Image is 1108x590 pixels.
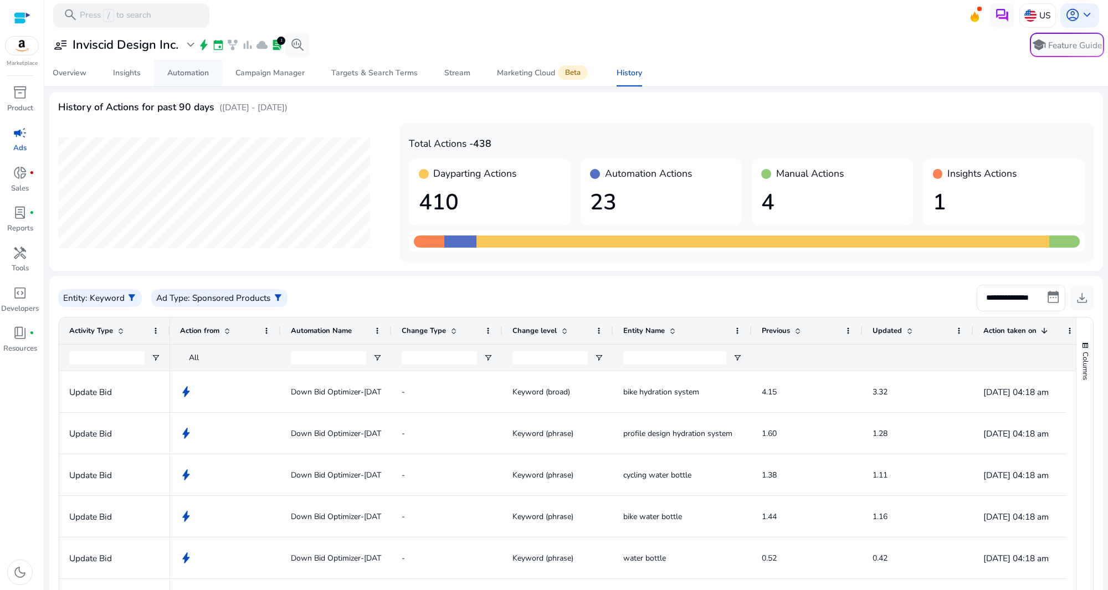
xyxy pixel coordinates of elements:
[558,65,588,80] span: Beta
[512,326,557,336] span: Change level
[273,293,283,303] span: filter_alt
[180,510,192,522] span: bolt
[180,386,192,398] span: bolt
[1030,33,1104,57] button: schoolFeature Guide
[188,291,270,304] p: : Sponsored Products
[212,39,224,51] span: event
[69,464,160,486] p: Update Bid
[873,326,902,336] span: Updated
[198,39,210,51] span: bolt
[497,68,590,78] div: Marketing Cloud
[12,263,29,274] p: Tools
[402,553,405,563] span: -
[180,469,192,481] span: bolt
[13,246,27,260] span: handyman
[873,511,888,522] span: 1.16
[983,428,1074,439] p: [DATE] 04:18 am
[873,470,888,480] span: 1.11
[402,470,405,480] span: -
[762,387,777,397] span: 4.15
[983,553,1074,564] p: [DATE] 04:18 am
[291,422,388,445] span: Down Bid Optimizer-[DATE]
[873,428,888,439] span: 1.28
[69,381,160,403] p: Update Bid
[1080,352,1090,380] span: Columns
[183,38,198,52] span: expand_more
[13,126,27,140] span: campaign
[151,353,160,362] button: Open Filter Menu
[1039,6,1050,25] p: US
[53,38,68,52] span: user_attributes
[402,428,405,439] span: -
[419,189,561,216] h1: 410
[6,37,39,55] img: amazon.svg
[219,101,288,114] p: ([DATE] - [DATE])
[933,189,1075,216] h1: 1
[873,553,888,563] span: 0.42
[590,189,732,216] h1: 23
[762,326,790,336] span: Previous
[13,286,27,300] span: code_blocks
[13,166,27,180] span: donut_small
[29,331,34,336] span: fiber_manual_record
[113,69,141,77] div: Insights
[53,69,86,77] div: Overview
[402,351,477,365] input: Change Type Filter Input
[373,353,382,362] button: Open Filter Menu
[13,85,27,100] span: inventory_2
[762,428,777,439] span: 1.60
[433,168,516,179] h4: Dayparting Actions
[69,422,160,445] p: Update Bid
[1,304,39,315] p: Developers
[13,143,27,154] p: Ads
[409,138,1084,150] h4: Total Actions -
[13,565,27,579] span: dark_mode
[1075,291,1089,305] span: download
[256,39,268,51] span: cloud
[983,326,1037,336] span: Action taken on
[29,171,34,176] span: fiber_manual_record
[227,39,239,51] span: family_history
[167,69,209,77] div: Automation
[617,69,642,77] div: History
[1048,39,1102,52] p: Feature Guide
[271,39,283,51] span: lab_profile
[402,387,405,397] span: -
[983,511,1074,522] p: [DATE] 04:18 am
[69,547,160,570] p: Update Bid
[733,353,742,362] button: Open Filter Menu
[331,69,418,77] div: Targets & Search Terms
[623,351,726,365] input: Entity Name Filter Input
[761,189,903,216] h1: 4
[623,428,732,439] span: profile design hydration system
[983,387,1074,398] p: [DATE] 04:18 am
[69,351,145,365] input: Activity Type Filter Input
[512,553,573,563] span: Keyword (phrase)
[512,387,570,397] span: Keyword (broad)
[1070,286,1095,310] button: download
[1024,9,1037,22] img: us.svg
[7,59,38,68] p: Marketplace
[63,291,85,304] p: Entity
[103,9,114,22] span: /
[444,69,470,77] div: Stream
[180,552,192,564] span: bolt
[623,326,665,336] span: Entity Name
[277,37,285,45] div: 1
[29,211,34,216] span: fiber_manual_record
[623,511,682,522] span: bike water bottle
[13,326,27,340] span: book_4
[291,351,366,365] input: Automation Name Filter Input
[69,326,113,336] span: Activity Type
[156,291,188,304] p: Ad Type
[484,353,493,362] button: Open Filter Menu
[512,351,588,365] input: Change level Filter Input
[180,326,219,336] span: Action from
[623,553,666,563] span: water bottle
[285,33,310,57] button: search_insights
[762,553,777,563] span: 0.52
[291,381,388,403] span: Down Bid Optimizer-[DATE]
[623,470,691,480] span: cycling water bottle
[605,168,692,179] h4: Automation Actions
[762,511,777,522] span: 1.44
